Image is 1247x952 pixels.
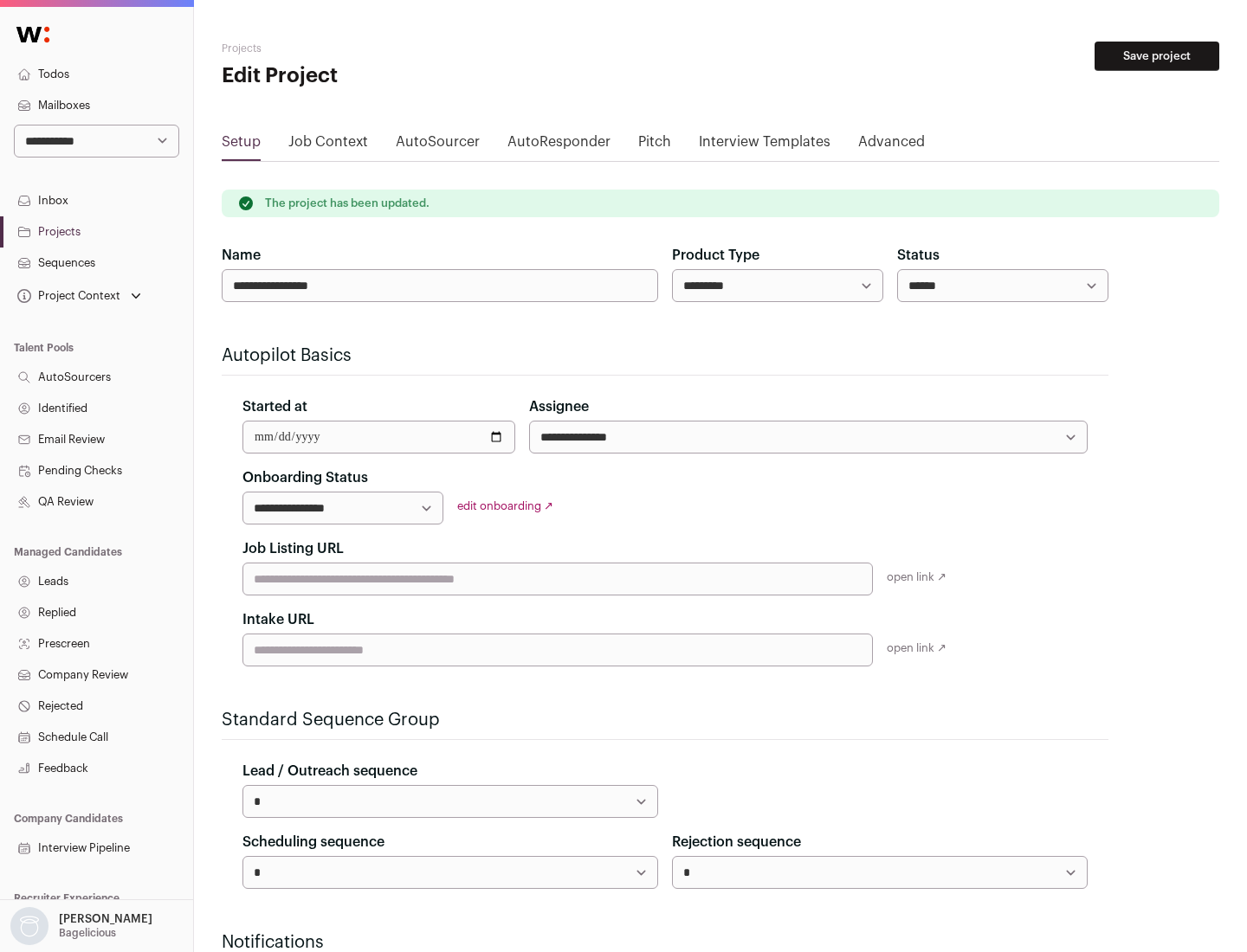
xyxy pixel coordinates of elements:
label: Rejection sequence [672,832,801,852]
div: Project Context [14,289,120,303]
a: Setup [222,132,261,159]
label: Scheduling sequence [242,832,384,852]
a: Interview Templates [699,132,830,159]
button: Save project [1095,42,1219,71]
a: Advanced [858,132,925,159]
h2: Projects [222,42,554,55]
label: Name [222,245,261,266]
button: Open dropdown [14,284,145,308]
a: AutoResponder [507,132,611,159]
label: Onboarding Status [242,467,368,488]
label: Intake URL [242,609,314,630]
a: Pitch [638,132,671,159]
label: Status [897,245,940,266]
label: Assignee [529,396,589,417]
img: nopic.png [10,907,48,945]
label: Lead / Outreach sequence [242,761,417,782]
label: Product Type [672,245,759,266]
img: Wellfound [7,17,59,52]
label: Started at [242,396,307,417]
h2: Autopilot Basics [222,344,1108,368]
a: Job Context [288,132,368,159]
a: edit onboarding ↗ [457,500,553,511]
button: Open dropdown [7,907,156,945]
h2: Standard Sequence Group [222,708,1108,732]
p: Bagelicious [59,926,116,940]
label: Job Listing URL [242,538,344,559]
p: [PERSON_NAME] [59,912,152,926]
h1: Edit Project [222,62,554,90]
a: AutoSourcer [396,132,480,159]
p: The project has been updated. [265,196,430,210]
